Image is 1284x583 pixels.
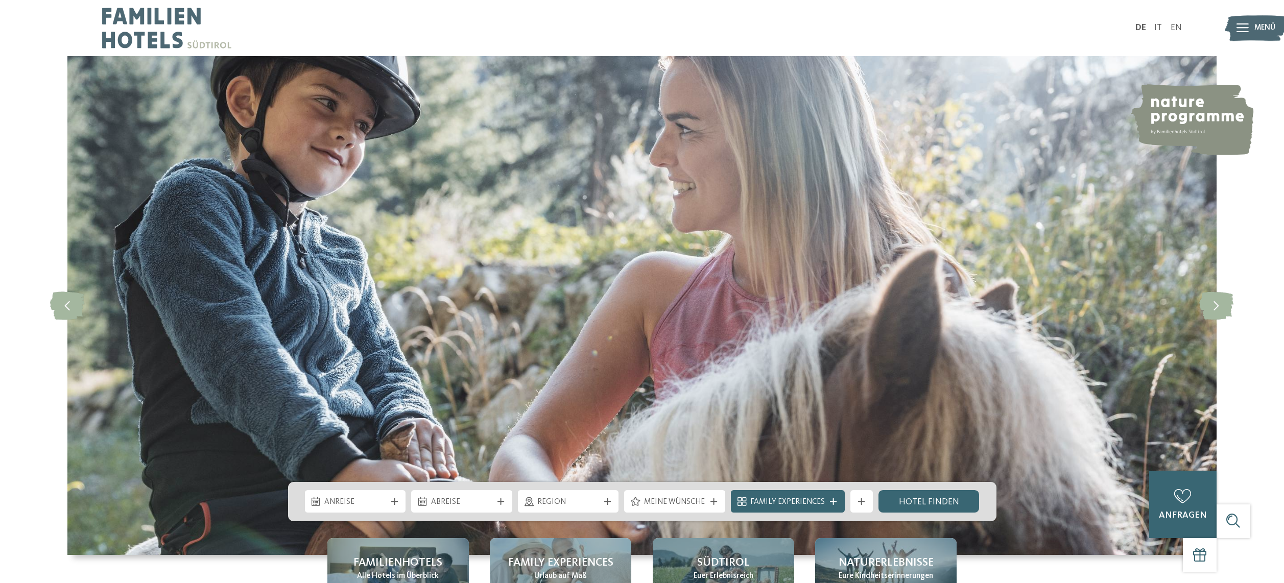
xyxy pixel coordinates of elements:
[1254,22,1275,34] span: Menü
[353,555,442,571] span: Familienhotels
[1154,23,1162,32] a: IT
[508,555,613,571] span: Family Experiences
[839,555,934,571] span: Naturerlebnisse
[1159,511,1207,520] span: anfragen
[1135,23,1146,32] a: DE
[357,571,439,582] span: Alle Hotels im Überblick
[67,56,1217,555] img: Familienhotels Südtirol: The happy family places
[878,490,980,513] a: Hotel finden
[644,497,706,508] span: Meine Wünsche
[431,497,493,508] span: Abreise
[839,571,933,582] span: Eure Kindheitserinnerungen
[324,497,386,508] span: Anreise
[750,497,825,508] span: Family Experiences
[697,555,750,571] span: Südtirol
[537,497,599,508] span: Region
[694,571,753,582] span: Euer Erlebnisreich
[1171,23,1182,32] a: EN
[1149,471,1217,538] a: anfragen
[534,571,587,582] span: Urlaub auf Maß
[1130,84,1253,155] img: nature programme by Familienhotels Südtirol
